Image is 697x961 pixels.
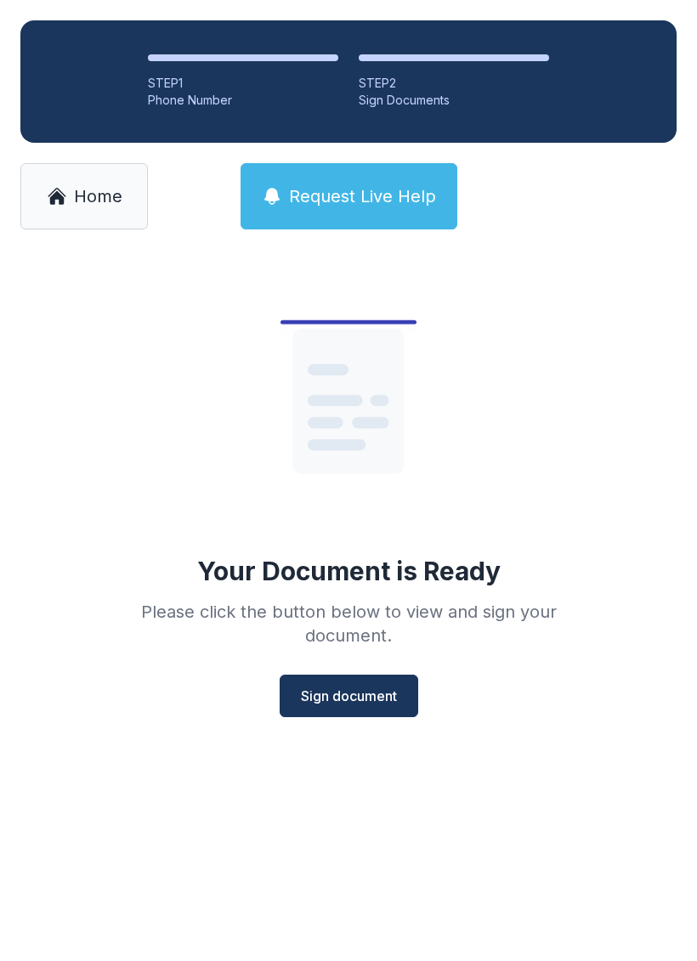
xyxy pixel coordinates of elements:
div: Please click the button below to view and sign your document. [104,600,593,647]
div: Sign Documents [359,92,549,109]
span: Home [74,184,122,208]
span: Sign document [301,686,397,706]
div: Your Document is Ready [197,556,501,586]
div: STEP 1 [148,75,338,92]
div: Phone Number [148,92,338,109]
span: Request Live Help [289,184,436,208]
div: STEP 2 [359,75,549,92]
